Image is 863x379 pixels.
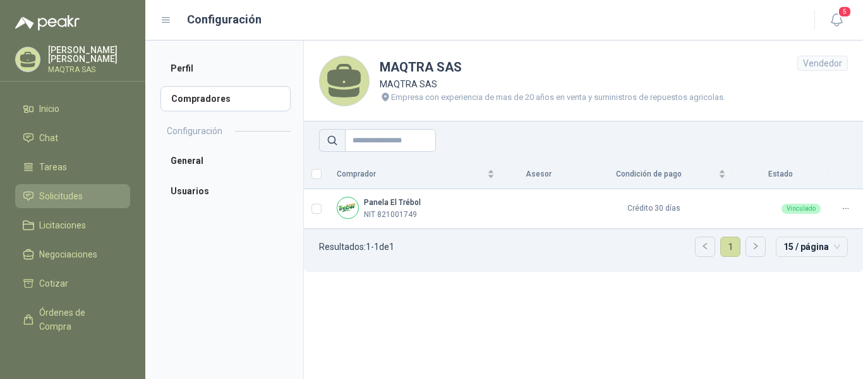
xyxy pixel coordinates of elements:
[167,124,222,138] h2: Configuración
[160,178,291,204] a: Usuarios
[15,271,130,295] a: Cotizar
[364,209,417,221] p: NIT 821001749
[701,242,709,250] span: left
[783,237,840,256] span: 15 / página
[502,159,574,189] th: Asesor
[721,237,740,256] a: 1
[15,15,80,30] img: Logo peakr
[39,102,59,116] span: Inicio
[15,97,130,121] a: Inicio
[187,11,262,28] h1: Configuración
[696,237,715,256] button: left
[15,213,130,237] a: Licitaciones
[160,86,291,111] a: Compradores
[364,198,421,207] b: Panela El Trébol
[380,58,725,77] h1: MAQTRA SAS
[337,197,358,218] img: Company Logo
[39,189,83,203] span: Solicitudes
[782,204,821,214] div: Vinculado
[39,218,86,232] span: Licitaciones
[160,56,291,81] a: Perfil
[380,77,725,91] p: MAQTRA SAS
[574,189,733,229] td: Crédito 30 días
[39,247,97,261] span: Negociaciones
[15,301,130,339] a: Órdenes de Compra
[745,237,766,257] li: Página siguiente
[838,6,852,18] span: 5
[39,131,58,145] span: Chat
[720,237,740,257] li: 1
[48,46,130,63] p: [PERSON_NAME] [PERSON_NAME]
[15,126,130,150] a: Chat
[329,159,502,189] th: Comprador
[797,56,848,71] div: Vendedor
[582,168,716,180] span: Condición de pago
[825,9,848,32] button: 5
[337,168,485,180] span: Comprador
[695,237,715,257] li: Página anterior
[39,160,67,174] span: Tareas
[752,242,759,250] span: right
[391,91,725,104] p: Empresa con experiencia de mas de 20 años en venta y suministros de repuestos agricolas.
[776,237,848,257] div: tamaño de página
[319,242,394,251] p: Resultados: 1 - 1 de 1
[746,237,765,256] button: right
[733,159,828,189] th: Estado
[39,306,118,333] span: Órdenes de Compra
[160,148,291,173] a: General
[15,242,130,266] a: Negociaciones
[39,276,68,290] span: Cotizar
[574,159,733,189] th: Condición de pago
[48,66,130,73] p: MAQTRA SAS
[15,155,130,179] a: Tareas
[15,184,130,208] a: Solicitudes
[15,344,130,368] a: Remisiones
